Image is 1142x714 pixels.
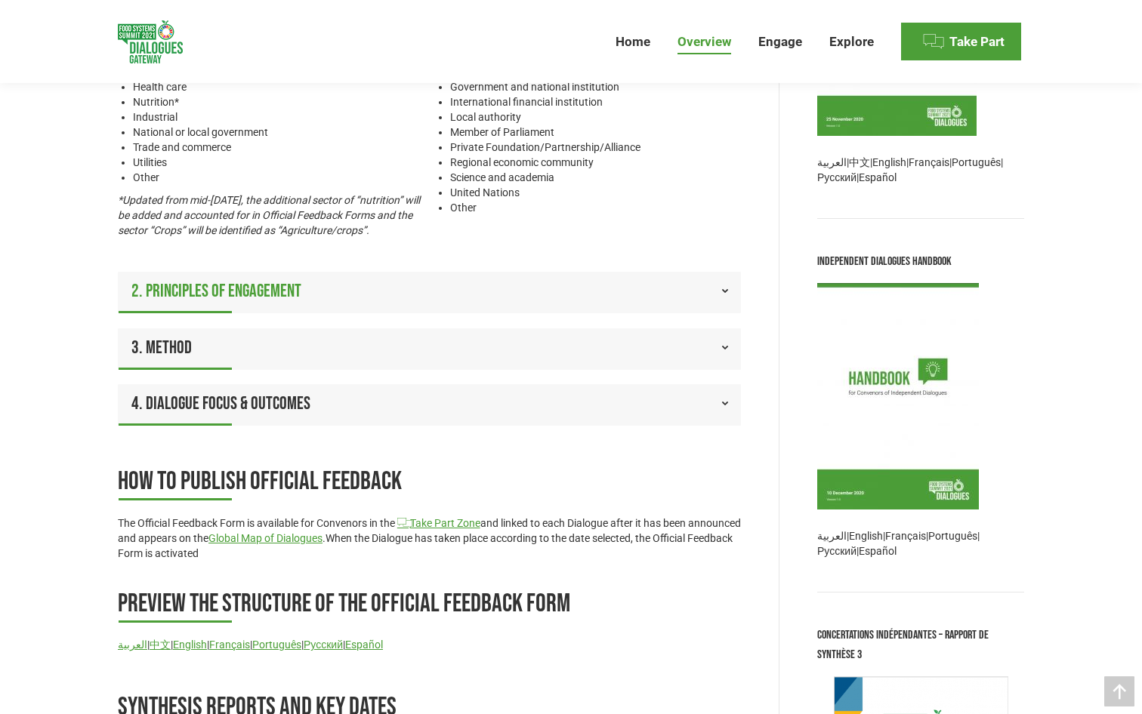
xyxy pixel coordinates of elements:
a: cTake Part Zone [395,517,480,529]
p: | | | | | | [118,637,741,652]
span: Home [616,34,650,50]
p: | | | | | | [817,155,1024,185]
a: 4. Dialogue Focus & Outcomes [118,384,741,423]
a: Español [859,545,897,557]
a: Español [345,639,383,651]
div: Independent Dialogues Handbook [817,252,1024,272]
a: 2. Principles of Engagement [118,272,741,311]
li: Regional economic community [450,155,741,170]
span: Take Part [949,34,1005,50]
li: Health care [133,79,424,94]
a: Português [952,156,1001,168]
em: *Updated from mid-[DATE], the additional sector of “nutrition” will be added and accounted for in... [118,194,420,236]
a: 3. Method [118,328,741,368]
span: Explore [829,34,874,50]
p: | | | | | [817,528,1024,559]
li: National or local government [133,125,424,140]
span: Overview [677,34,731,50]
h2: Preview the structure of the Official Feedback Form [118,587,741,623]
span: 2. Principles of Engagement [131,279,301,304]
a: English [849,530,883,542]
li: Utilities [133,155,424,170]
a: Global Map of Dialogues [208,532,323,544]
li: Local authority [450,109,741,125]
img: Menu icon [922,30,945,53]
li: Nutrition* [133,94,424,109]
a: Español [859,171,897,183]
a: English [173,639,207,651]
a: Français [209,639,250,651]
a: English [872,156,906,168]
span: Engage [758,34,802,50]
a: Português [928,530,977,542]
i: c [397,518,408,528]
li: United Nations [450,185,741,200]
a: العربية [817,156,847,168]
li: International financial institution [450,94,741,109]
li: Other [450,200,741,215]
a: Português [252,639,301,651]
a: 中文 [150,639,171,651]
div: Concertations Indépendantes – Rapport de synthèse 3 [817,626,1024,665]
a: Français [885,530,926,542]
a: العربية [817,530,847,542]
a: العربية [118,639,147,651]
li: Government and national institution [450,79,741,94]
li: Other [133,170,424,185]
li: Member of Parliament [450,125,741,140]
a: 中文 [849,156,870,168]
a: Русский [817,171,857,183]
li: Industrial [133,109,424,125]
a: Русский [817,545,857,557]
h2: How to publish Official Feedback [118,465,741,500]
a: Русский [304,639,343,651]
span: 4. Dialogue Focus & Outcomes [131,391,310,417]
a: Français [909,156,949,168]
li: Trade and commerce [133,140,424,155]
span: When the Dialogue has taken place according to the date selected, the Official Feedback Form is a... [118,532,733,559]
p: The Official Feedback Form is available for Convenors in the and linked to each Dialogue after it... [118,515,741,561]
li: Private Foundation/Partnership/Alliance [450,140,741,155]
span: 3. Method [131,335,192,361]
li: Science and academia [450,170,741,185]
img: Food Systems Summit Dialogues [118,20,183,63]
